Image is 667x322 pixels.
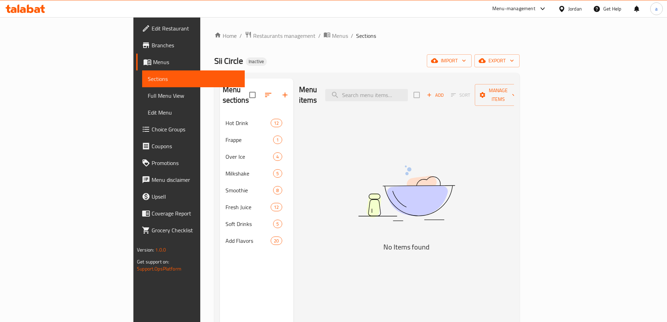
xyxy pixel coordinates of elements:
span: Restaurants management [253,32,315,40]
button: import [427,54,472,67]
span: Manage items [480,86,516,104]
span: Menu disclaimer [152,176,239,184]
div: Add Flavors20 [220,232,293,249]
button: Add [424,90,446,101]
span: Promotions [152,159,239,167]
span: 4 [273,153,282,160]
span: Coverage Report [152,209,239,218]
span: Grocery Checklist [152,226,239,234]
button: Add section [277,87,293,103]
span: 1 [273,137,282,143]
div: Frappe1 [220,131,293,148]
div: items [271,119,282,127]
span: Sort sections [260,87,277,103]
a: Menus [324,31,348,40]
nav: Menu sections [220,112,293,252]
a: Sections [142,70,245,87]
h2: Menu items [299,84,317,105]
div: Jordan [568,5,582,13]
span: Add Flavors [225,237,271,245]
span: Menus [332,32,348,40]
a: Restaurants management [245,31,315,40]
span: Inactive [246,59,267,64]
span: 12 [271,120,282,126]
img: dish.svg [319,147,494,240]
button: export [474,54,520,67]
a: Choice Groups [136,121,245,138]
span: 20 [271,238,282,244]
span: Select all sections [245,88,260,102]
a: Menus [136,54,245,70]
span: Smoothie [225,186,273,194]
span: Soft Drinks [225,220,273,228]
a: Full Menu View [142,87,245,104]
span: Over Ice [225,152,273,161]
span: Coupons [152,142,239,150]
a: Grocery Checklist [136,222,245,239]
li: / [351,32,353,40]
div: Menu-management [492,5,535,13]
span: Add item [424,90,446,101]
span: Sections [356,32,376,40]
div: Over Ice4 [220,148,293,165]
input: search [325,89,408,101]
span: Upsell [152,192,239,201]
div: items [271,203,282,211]
span: Frappe [225,136,273,144]
h5: No Items found [319,241,494,253]
span: 8 [273,187,282,194]
span: Edit Menu [148,108,239,117]
span: Menus [153,58,239,66]
a: Menu disclaimer [136,171,245,188]
div: Soft Drinks5 [220,215,293,232]
span: Get support on: [137,257,169,266]
div: Fresh Juice12 [220,199,293,215]
a: Edit Menu [142,104,245,121]
a: Promotions [136,155,245,171]
span: Sort items [446,90,475,101]
div: Milkshake5 [220,165,293,182]
span: 1.0.0 [155,245,166,254]
nav: breadcrumb [214,31,520,40]
a: Coupons [136,138,245,155]
div: items [271,237,282,245]
button: Manage items [475,84,522,106]
a: Edit Restaurant [136,20,245,37]
span: 5 [273,221,282,227]
span: import [432,56,466,65]
a: Support.OpsPlatform [137,264,181,273]
span: Branches [152,41,239,49]
span: Sections [148,75,239,83]
div: Smoothie8 [220,182,293,199]
div: items [273,136,282,144]
span: 5 [273,170,282,177]
span: Add [426,91,445,99]
span: Fresh Juice [225,203,271,211]
span: Full Menu View [148,91,239,100]
span: Milkshake [225,169,273,178]
div: items [273,152,282,161]
span: Choice Groups [152,125,239,133]
div: items [273,220,282,228]
span: 12 [271,204,282,211]
li: / [318,32,321,40]
a: Branches [136,37,245,54]
span: export [480,56,514,65]
span: Edit Restaurant [152,24,239,33]
span: a [655,5,658,13]
div: Hot Drink12 [220,115,293,131]
a: Coverage Report [136,205,245,222]
span: Version: [137,245,154,254]
span: Hot Drink [225,119,271,127]
a: Upsell [136,188,245,205]
div: items [273,186,282,194]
